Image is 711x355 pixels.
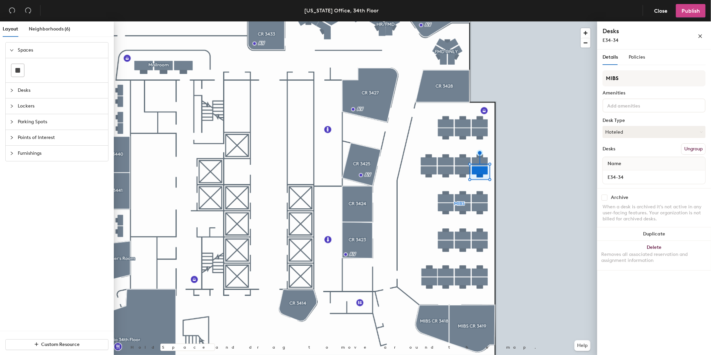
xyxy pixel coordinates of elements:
[18,146,104,161] span: Furnishings
[18,98,104,114] span: Lockers
[18,130,104,145] span: Points of Interest
[597,227,711,241] button: Duplicate
[629,54,645,60] span: Policies
[18,83,104,98] span: Desks
[604,158,625,170] span: Name
[10,48,14,52] span: expanded
[42,342,80,347] span: Custom Resource
[10,136,14,140] span: collapsed
[601,252,707,264] div: Removes all associated reservation and assignment information
[10,120,14,124] span: collapsed
[648,4,673,17] button: Close
[654,8,667,14] span: Close
[603,204,706,222] div: When a desk is archived it's not active in any user-facing features. Your organization is not bil...
[603,27,676,35] h4: Desks
[603,54,618,60] span: Details
[603,90,706,96] div: Amenities
[597,241,711,270] button: DeleteRemoves all associated reservation and assignment information
[21,4,35,17] button: Redo (⌘ + ⇧ + Z)
[10,151,14,155] span: collapsed
[604,172,704,182] input: Unnamed desk
[603,126,706,138] button: Hoteled
[682,8,700,14] span: Publish
[603,118,706,123] div: Desk Type
[5,4,19,17] button: Undo (⌘ + Z)
[606,101,666,109] input: Add amenities
[10,88,14,92] span: collapsed
[5,339,108,350] button: Custom Resource
[18,43,104,58] span: Spaces
[603,146,615,152] div: Desks
[603,38,619,43] span: E34-34
[18,114,104,130] span: Parking Spots
[3,26,18,32] span: Layout
[305,6,379,15] div: [US_STATE] Office, 34th Floor
[574,340,590,351] button: Help
[10,104,14,108] span: collapsed
[9,7,15,14] span: undo
[676,4,706,17] button: Publish
[611,195,628,200] div: Archive
[698,34,703,39] span: close
[29,26,70,32] span: Neighborhoods (6)
[681,143,706,155] button: Ungroup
